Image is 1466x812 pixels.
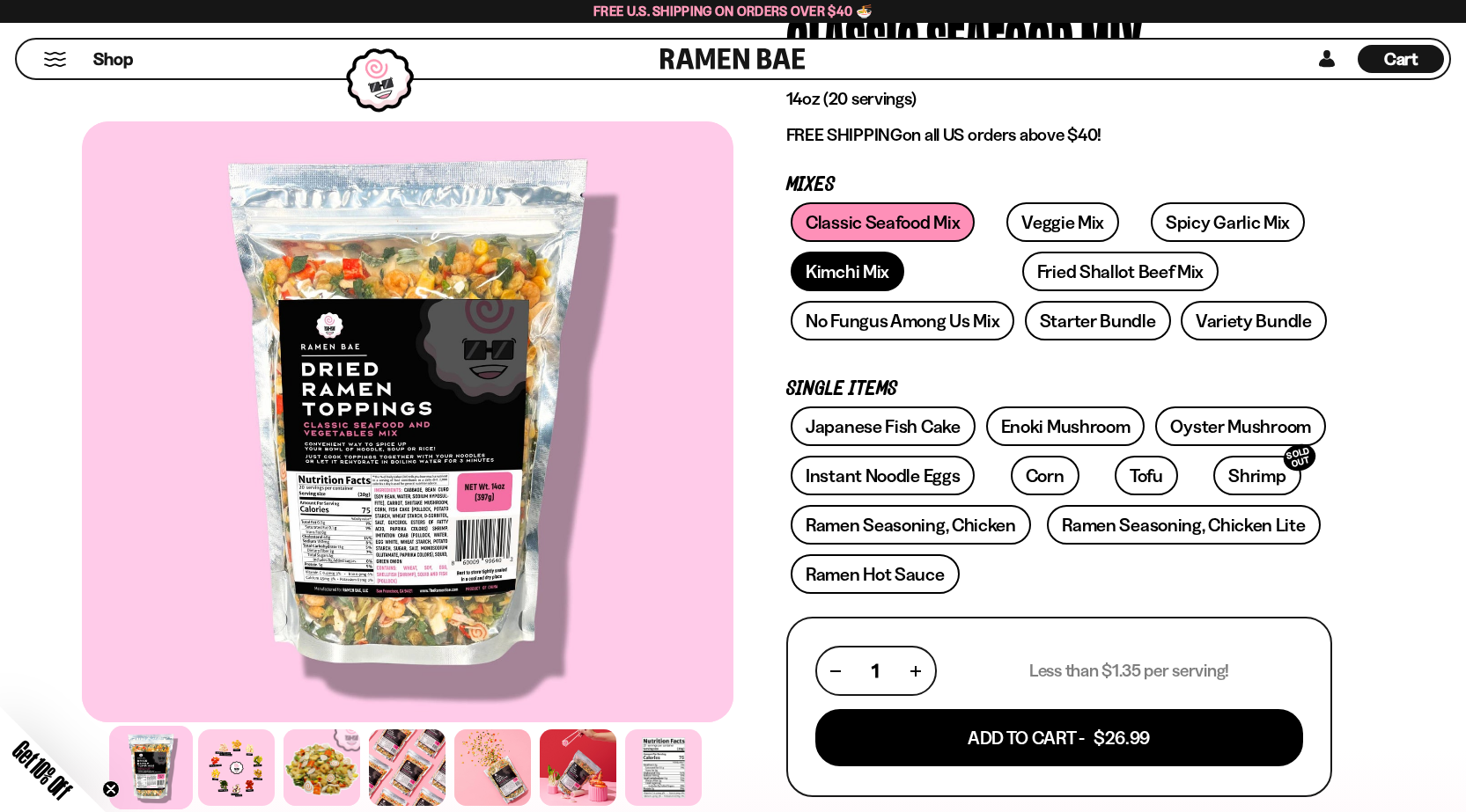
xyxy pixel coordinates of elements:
[1022,252,1219,291] a: Fried Shallot Beef Mix
[1181,301,1327,340] a: Variety Bundle
[1358,40,1444,78] a: Cart
[1029,660,1229,682] p: Less than $1.35 per serving!
[786,124,1332,146] p: on all US orders above $40!
[791,456,975,495] a: Instant Noodle Eggs
[1011,456,1079,495] a: Corn
[1384,48,1418,69] span: Cart
[815,709,1303,766] button: Add To Cart - $26.99
[791,406,976,446] a: Japanese Fish Cake
[786,177,1332,194] p: Mixes
[1151,202,1305,242] a: Spicy Garlic Mix
[986,406,1146,446] a: Enoki Mushroom
[593,3,873,19] span: Free U.S. Shipping on Orders over $40 🍜
[1047,505,1320,545] a: Ramen Seasoning, Chicken Lite
[1006,202,1119,242] a: Veggie Mix
[791,554,960,594] a: Ramen Hot Sauce
[1025,301,1171,340] a: Starter Bundle
[1213,456,1300,495] a: ShrimpSOLD OUT
[1155,406,1326,446] a: Oyster Mushroom
[786,124,902,145] strong: FREE SHIPPING
[93,45,133,73] a: Shop
[93,48,133,71] span: Shop
[1280,441,1319,475] div: SOLD OUT
[791,252,904,291] a: Kimchi Mix
[786,381,1332,398] p: Single Items
[791,505,1031,545] a: Ramen Seasoning, Chicken
[872,660,879,682] span: 1
[43,52,67,67] button: Mobile Menu Trigger
[1115,456,1178,495] a: Tofu
[8,735,77,804] span: Get 10% Off
[102,780,120,798] button: Close teaser
[791,301,1014,340] a: No Fungus Among Us Mix
[786,88,1332,110] p: 14oz (20 servings)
